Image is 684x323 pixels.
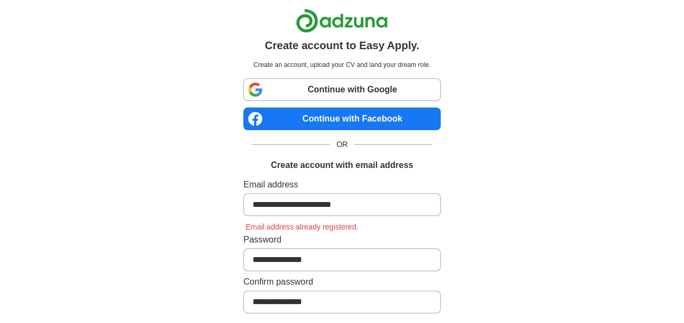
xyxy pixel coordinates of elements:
[296,9,388,33] img: Adzuna logo
[271,159,413,172] h1: Create account with email address
[243,78,441,101] a: Continue with Google
[243,178,441,191] label: Email address
[243,233,441,246] label: Password
[243,275,441,288] label: Confirm password
[245,60,439,70] p: Create an account, upload your CV and land your dream role.
[243,223,361,231] span: Email address already registered.
[265,37,420,53] h1: Create account to Easy Apply.
[330,139,354,150] span: OR
[243,107,441,130] a: Continue with Facebook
